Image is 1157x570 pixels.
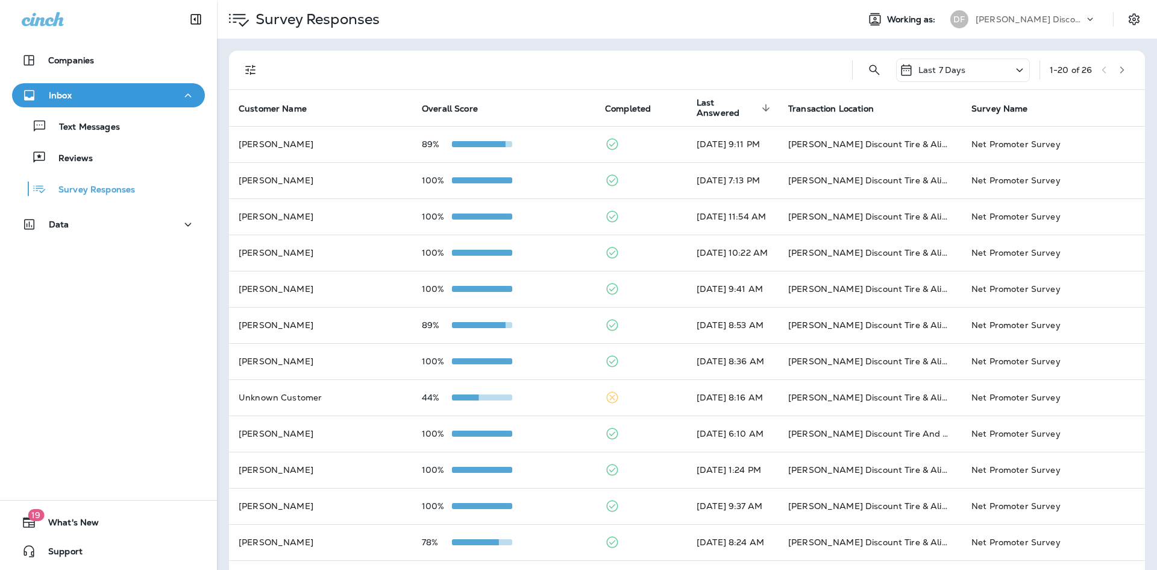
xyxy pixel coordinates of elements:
p: Inbox [49,90,72,100]
td: [PERSON_NAME] [229,452,412,488]
p: Data [49,220,69,229]
span: Survey Name [971,104,1028,114]
td: Unknown Customer [229,379,412,416]
td: [PERSON_NAME] Discount Tire & Alignment - Damariscotta (5 [PERSON_NAME] Plz,) [779,198,962,235]
td: Net Promoter Survey [962,198,1145,235]
td: [DATE] 6:10 AM [687,416,779,452]
p: Reviews [46,153,93,165]
td: [DATE] 8:53 AM [687,307,779,343]
span: Survey Name [971,103,1044,114]
p: 100% [422,212,452,221]
td: [DATE] 1:24 PM [687,452,779,488]
p: [PERSON_NAME] Discount Tire & Alignment [976,14,1084,24]
span: Overall Score [422,103,494,114]
p: 89% [422,139,452,149]
button: Filters [239,58,263,82]
td: Net Promoter Survey [962,524,1145,560]
button: Survey Responses [12,176,205,201]
button: Inbox [12,83,205,107]
p: 100% [422,248,452,258]
p: Last 7 Days [918,65,966,75]
p: 100% [422,356,452,366]
p: Survey Responses [251,10,380,28]
td: Net Promoter Survey [962,379,1145,416]
button: Search Survey Responses [862,58,886,82]
div: DF [950,10,968,28]
p: Text Messages [47,122,120,133]
p: 100% [422,429,452,439]
p: 100% [422,465,452,475]
p: 89% [422,320,452,330]
td: [DATE] 8:16 AM [687,379,779,416]
td: [PERSON_NAME] [229,162,412,198]
button: 19What's New [12,510,205,534]
button: Companies [12,48,205,72]
td: [PERSON_NAME] [229,126,412,162]
td: [PERSON_NAME] [229,198,412,235]
td: [PERSON_NAME] Discount Tire & Alignment [GEOGRAPHIC_DATA] ([STREET_ADDRESS]) [779,379,962,416]
td: Net Promoter Survey [962,343,1145,379]
td: [PERSON_NAME] [229,271,412,307]
td: [PERSON_NAME] [229,307,412,343]
td: Net Promoter Survey [962,235,1145,271]
td: [PERSON_NAME] Discount Tire & Alignment [GEOGRAPHIC_DATA] ([STREET_ADDRESS]) [779,524,962,560]
td: [PERSON_NAME] [229,343,412,379]
td: [DATE] 8:24 AM [687,524,779,560]
span: Completed [605,104,651,114]
button: Text Messages [12,113,205,139]
p: Survey Responses [46,185,135,196]
td: [PERSON_NAME] Discount Tire & Alignment [PERSON_NAME] ([STREET_ADDRESS]) [779,452,962,488]
span: Overall Score [422,104,478,114]
td: Net Promoter Survey [962,452,1145,488]
span: Last Answered [697,98,774,118]
td: [PERSON_NAME] [229,488,412,524]
td: [DATE] 11:54 AM [687,198,779,235]
span: Customer Name [239,103,322,114]
td: [PERSON_NAME] [229,524,412,560]
button: Reviews [12,145,205,170]
td: Net Promoter Survey [962,416,1145,452]
span: Transaction Location [788,103,889,114]
td: [DATE] 9:41 AM [687,271,779,307]
span: Completed [605,103,666,114]
td: [PERSON_NAME] Discount Tire & Alignment [GEOGRAPHIC_DATA] ([STREET_ADDRESS]) [779,271,962,307]
p: 44% [422,393,452,402]
p: 100% [422,176,452,185]
td: [PERSON_NAME] Discount Tire & Alignment- [GEOGRAPHIC_DATA] ([STREET_ADDRESS]) [779,162,962,198]
span: Transaction Location [788,104,874,114]
button: Data [12,212,205,236]
span: Customer Name [239,104,307,114]
td: [PERSON_NAME] Discount Tire & Alignment [GEOGRAPHIC_DATA] ([STREET_ADDRESS]) [779,235,962,271]
td: Net Promoter Survey [962,488,1145,524]
span: Support [36,546,83,561]
button: Support [12,539,205,563]
td: Net Promoter Survey [962,271,1145,307]
td: [DATE] 8:36 AM [687,343,779,379]
td: [PERSON_NAME] Discount Tire And Alignment - [GEOGRAPHIC_DATA] ([STREET_ADDRESS]) [779,416,962,452]
button: Settings [1123,8,1145,30]
span: Working as: [887,14,938,25]
td: [DATE] 9:11 PM [687,126,779,162]
div: 1 - 20 of 26 [1050,65,1092,75]
td: Net Promoter Survey [962,307,1145,343]
td: [DATE] 10:22 AM [687,235,779,271]
span: What's New [36,518,99,532]
td: [PERSON_NAME] Discount Tire & Alignment [PERSON_NAME] ([STREET_ADDRESS]) [779,343,962,379]
td: [DATE] 7:13 PM [687,162,779,198]
td: [PERSON_NAME] Discount Tire & Alignment- [GEOGRAPHIC_DATA] ([STREET_ADDRESS]) [779,307,962,343]
button: Collapse Sidebar [179,7,213,31]
span: 19 [28,509,44,521]
td: [DATE] 9:37 AM [687,488,779,524]
td: Net Promoter Survey [962,162,1145,198]
span: Last Answered [697,98,758,118]
td: Net Promoter Survey [962,126,1145,162]
td: [PERSON_NAME] [229,416,412,452]
td: [PERSON_NAME] [229,235,412,271]
p: 78% [422,537,452,547]
p: 100% [422,284,452,294]
td: [PERSON_NAME] Discount Tire & Alignment [GEOGRAPHIC_DATA] ([STREET_ADDRESS]) [779,126,962,162]
p: Companies [48,55,94,65]
td: [PERSON_NAME] Discount Tire & Alignment- [GEOGRAPHIC_DATA] ([STREET_ADDRESS]) [779,488,962,524]
p: 100% [422,501,452,511]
